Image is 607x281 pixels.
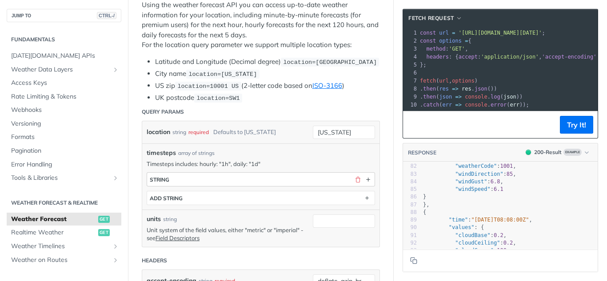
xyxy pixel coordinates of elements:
[403,224,417,231] div: 90
[491,178,500,185] span: 6.8
[156,234,200,241] a: Field Descriptors
[560,116,593,134] button: Try It!
[503,240,513,246] span: 0.2
[155,69,380,79] li: City name
[150,195,183,202] div: ADD string
[147,148,176,158] span: timesteps
[534,148,562,156] div: 200 - Result
[403,193,417,201] div: 86
[7,117,121,131] a: Versioning
[459,30,542,36] span: '[URL][DOMAIN_NAME][DATE]'
[172,126,186,139] div: string
[407,254,420,267] button: Copy to clipboard
[403,29,418,37] div: 1
[423,209,426,215] span: {
[426,54,449,60] span: headers
[452,30,455,36] span: =
[494,186,503,192] span: 6.1
[312,81,342,90] a: ISO-3166
[403,85,418,93] div: 8
[420,86,497,92] span: . ( . ())
[423,94,436,100] span: then
[423,240,516,246] span: : ,
[7,171,121,185] a: Tools & LibrariesShow subpages for Tools & Libraries
[423,217,532,223] span: : ,
[403,216,417,224] div: 89
[420,94,523,100] span: . ( . ( ))
[455,94,462,100] span: =>
[465,94,487,100] span: console
[407,148,437,157] button: RESPONSE
[163,215,177,223] div: string
[449,224,475,230] span: "values"
[155,93,380,103] li: UK postcode
[465,102,487,108] span: console
[11,160,119,169] span: Error Handling
[459,54,478,60] span: accept
[439,38,462,44] span: options
[455,232,490,238] span: "cloudBase"
[147,226,308,242] p: Unit system of the field values, either "metric" or "imperial" - see
[112,243,119,250] button: Show subpages for Weather Timelines
[188,126,209,139] div: required
[11,133,119,142] span: Formats
[112,257,119,264] button: Show subpages for Weather on Routes
[7,49,121,63] a: [DATE][DOMAIN_NAME] APIs
[98,216,110,223] span: get
[7,76,121,90] a: Access Keys
[423,163,516,169] span: : ,
[364,175,372,183] button: Show
[455,247,494,253] span: "cloudCover"
[142,108,184,116] div: Query Params
[455,240,500,246] span: "cloudCeiling"
[542,54,597,60] span: 'accept-encoding'
[178,149,215,157] div: array of strings
[510,102,519,108] span: err
[147,214,161,224] label: units
[7,144,121,158] a: Pagination
[97,12,116,19] span: CTRL-/
[7,9,121,22] button: JUMP TOCTRL-/
[481,54,539,60] span: 'application/json'
[403,69,418,77] div: 6
[420,38,436,44] span: const
[420,62,427,68] span: };
[403,101,418,109] div: 10
[521,148,593,157] button: 200200-ResultExample
[147,173,375,186] button: string
[7,103,121,117] a: Webhooks
[403,186,417,193] div: 85
[423,171,516,177] span: : ,
[7,226,121,239] a: Realtime Weatherget
[98,229,110,236] span: get
[112,174,119,182] button: Show subpages for Tools & Libraries
[147,126,170,139] label: location
[439,94,452,100] span: json
[11,92,119,101] span: Rate Limiting & Tokens
[11,174,110,182] span: Tools & Libraries
[455,178,487,185] span: "windGust"
[423,202,430,208] span: },
[354,175,362,183] button: Delete
[147,191,375,205] button: ADD string
[403,209,417,216] div: 88
[420,30,436,36] span: const
[420,78,478,84] span: ( , )
[403,45,418,53] div: 3
[494,232,503,238] span: 0.2
[423,247,510,253] span: : ,
[455,163,497,169] span: "weatherCode"
[11,146,119,155] span: Pagination
[112,66,119,73] button: Show subpages for Weather Data Layers
[455,102,462,108] span: =>
[420,46,468,52] span: : ,
[455,186,490,192] span: "windSpeed"
[7,213,121,226] a: Weather Forecastget
[11,51,119,60] span: [DATE][DOMAIN_NAME] APIs
[455,171,503,177] span: "windDirection"
[405,14,465,23] button: fetch Request
[155,57,380,67] li: Latitude and Longitude (Decimal degree)
[213,126,276,139] div: Defaults to [US_STATE]
[403,77,418,85] div: 7
[188,71,257,78] span: location=[US_STATE]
